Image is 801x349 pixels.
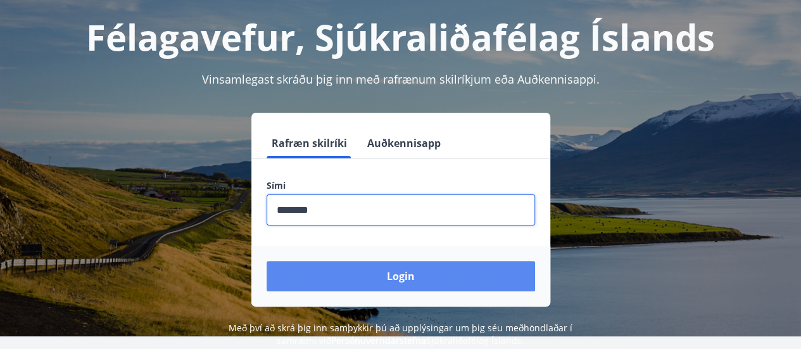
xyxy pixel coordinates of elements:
[202,72,600,87] span: Vinsamlegast skráðu þig inn með rafrænum skilríkjum eða Auðkennisappi.
[267,261,535,291] button: Login
[362,128,446,158] button: Auðkennisapp
[267,128,352,158] button: Rafræn skilríki
[267,179,535,192] label: Sími
[331,334,426,346] a: Persónuverndarstefna
[229,322,572,346] span: Með því að skrá þig inn samþykkir þú að upplýsingar um þig séu meðhöndlaðar í samræmi við Sjúkral...
[15,13,786,61] h1: Félagavefur, Sjúkraliðafélag Íslands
